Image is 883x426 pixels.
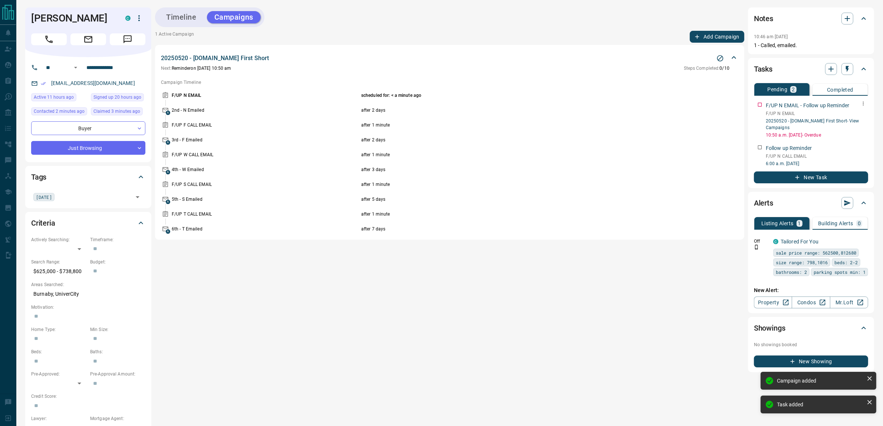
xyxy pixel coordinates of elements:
p: 20250520 - [DOMAIN_NAME] First Short [161,54,269,63]
p: F/UP S CALL EMAIL [172,181,359,188]
p: Building Alerts [818,221,853,226]
p: after 2 days [361,107,674,114]
div: condos.ca [773,239,778,244]
p: Budget: [90,259,145,265]
p: F/UP N CALL EMAIL [766,153,868,160]
p: F/UP N EMAIL [766,110,868,117]
span: A [166,170,170,174]
p: F/UP F CALL EMAIL [172,122,359,128]
p: Search Range: [31,259,86,265]
div: Task added [777,402,864,407]
svg: Email Verified [41,81,46,86]
span: Message [110,33,145,45]
a: Tailored For You [781,239,818,245]
p: Mortgage Agent: [90,415,145,422]
p: after 2 days [361,137,674,143]
div: Sun Aug 17 2025 [91,107,145,118]
a: [EMAIL_ADDRESS][DOMAIN_NAME] [51,80,135,86]
button: Open [71,63,80,72]
a: Condos [792,296,830,308]
h1: [PERSON_NAME] [31,12,114,24]
h2: Showings [754,322,785,334]
p: Off [754,238,769,245]
p: scheduled for: < a minute ago [361,92,674,99]
span: A [166,200,170,204]
p: No showings booked [754,341,868,348]
p: Pending [767,87,787,92]
p: 1 Active Campaign [155,31,194,43]
span: beds: 2-2 [834,259,858,266]
p: $625,000 - $738,800 [31,265,86,278]
p: Reminder on [DATE] 10:50 am [161,65,231,72]
button: Timeline [159,11,204,23]
p: 5th - S Emailed [172,196,359,203]
div: Alerts [754,194,868,212]
a: 20250520 - [DOMAIN_NAME] First Short- View Campaigns [766,118,859,130]
a: Mr.Loft [830,296,868,308]
p: after 1 minute [361,181,674,188]
span: sale price range: 562500,812680 [776,249,856,256]
div: Sat Aug 16 2025 [31,93,87,104]
span: A [166,229,170,234]
span: Contacted 2 minutes ago [34,108,85,115]
p: after 1 minute [361,151,674,158]
p: 2nd - N Emailed [172,107,359,114]
button: New Task [754,171,868,183]
span: Email [70,33,106,45]
div: Just Browsing [31,141,145,155]
p: F/UP W CALL EMAIL [172,151,359,158]
p: F/UP T CALL EMAIL [172,211,359,217]
p: Beds: [31,348,86,355]
p: Areas Searched: [31,281,145,288]
p: 10:50 a.m. [DATE] - Overdue [766,132,868,138]
p: Burnaby, UniverCity [31,288,145,300]
p: 0 / 10 [684,65,729,72]
span: Claimed 3 minutes ago [93,108,140,115]
h2: Tags [31,171,46,183]
button: Add Campaign [690,31,744,43]
p: Pre-Approval Amount: [90,371,145,377]
p: Motivation: [31,304,145,311]
div: 20250520 - [DOMAIN_NAME] First ShortStop CampaignNext:Reminderon [DATE] 10:50 amSteps Completed:0/10 [161,52,738,73]
span: A [166,111,170,115]
button: Open [132,192,143,202]
p: after 1 minute [361,122,674,128]
span: size range: 798,1016 [776,259,828,266]
p: after 3 days [361,166,674,173]
div: Sat Aug 16 2025 [91,93,145,104]
p: New Alert: [754,286,868,294]
span: Next: [161,66,172,71]
div: Tasks [754,60,868,78]
div: Buyer [31,121,145,135]
p: after 5 days [361,196,674,203]
p: Actively Searching: [31,236,86,243]
h2: Notes [754,13,773,24]
p: Min Size: [90,326,145,333]
p: Baths: [90,348,145,355]
p: after 1 minute [361,211,674,217]
h2: Criteria [31,217,55,229]
p: after 7 days [361,226,674,232]
p: F/UP N EMAIL - Follow up Reminder [766,102,849,109]
p: 0 [858,221,861,226]
p: 1 [798,221,801,226]
p: Campaign Timeline [161,79,738,86]
p: 2 [792,87,795,92]
span: Signed up 20 hours ago [93,94,141,101]
p: 4th - W Emailed [172,166,359,173]
p: 1 - Called, emailed. [754,42,868,49]
p: 3rd - F Emailed [172,137,359,143]
p: Timeframe: [90,236,145,243]
p: Home Type: [31,326,86,333]
span: Steps Completed: [684,66,720,71]
span: [DATE] [36,193,52,201]
div: Sun Aug 17 2025 [31,107,87,118]
p: 6th - T Emailed [172,226,359,232]
span: A [166,140,170,145]
p: F/UP N EMAIL [172,92,359,99]
span: Call [31,33,67,45]
div: Campaign added [777,378,864,384]
p: 10:46 am [DATE] [754,34,788,39]
p: Credit Score: [31,393,145,400]
div: Showings [754,319,868,337]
